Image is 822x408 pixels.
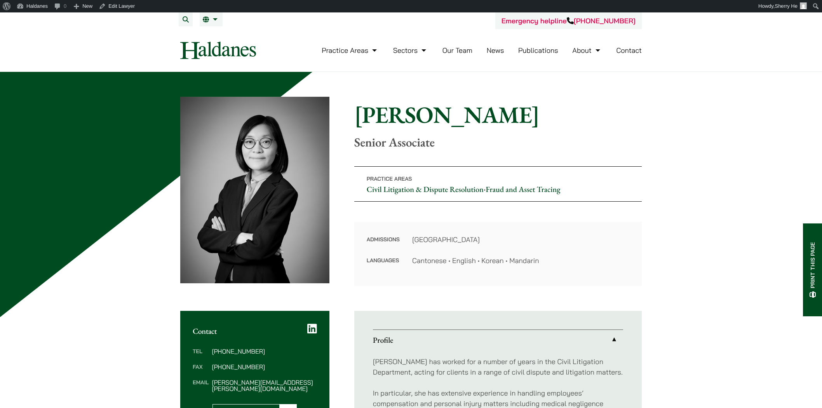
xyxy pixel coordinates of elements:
a: Profile [373,330,623,350]
a: News [487,46,504,55]
a: About [572,46,602,55]
img: Logo of Haldanes [180,42,256,59]
a: LinkedIn [307,323,317,334]
dd: [PHONE_NUMBER] [212,348,317,354]
h2: Contact [193,326,317,336]
p: Senior Associate [354,135,642,150]
dt: Languages [367,255,400,266]
a: Civil Litigation & Dispute Resolution [367,184,484,194]
a: EN [203,16,219,23]
a: Our Team [442,46,472,55]
dt: Tel [193,348,209,364]
a: Emergency helpline[PHONE_NUMBER] [502,16,636,25]
h1: [PERSON_NAME] [354,101,642,129]
dt: Fax [193,364,209,379]
dt: Email [193,379,209,392]
a: Sectors [393,46,428,55]
p: • [354,166,642,202]
button: Search [179,12,193,26]
dd: Cantonese • English • Korean • Mandarin [412,255,629,266]
span: Sherry He [775,3,798,9]
a: Publications [518,46,558,55]
a: Contact [616,46,642,55]
p: [PERSON_NAME] has worked for a number of years in the Civil Litigation Department, acting for cli... [373,356,623,377]
dt: Admissions [367,234,400,255]
dd: [PHONE_NUMBER] [212,364,317,370]
span: Practice Areas [367,175,412,182]
dd: [GEOGRAPHIC_DATA] [412,234,629,245]
a: Practice Areas [322,46,379,55]
a: Fraud and Asset Tracing [486,184,560,194]
dd: [PERSON_NAME][EMAIL_ADDRESS][PERSON_NAME][DOMAIN_NAME] [212,379,317,392]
